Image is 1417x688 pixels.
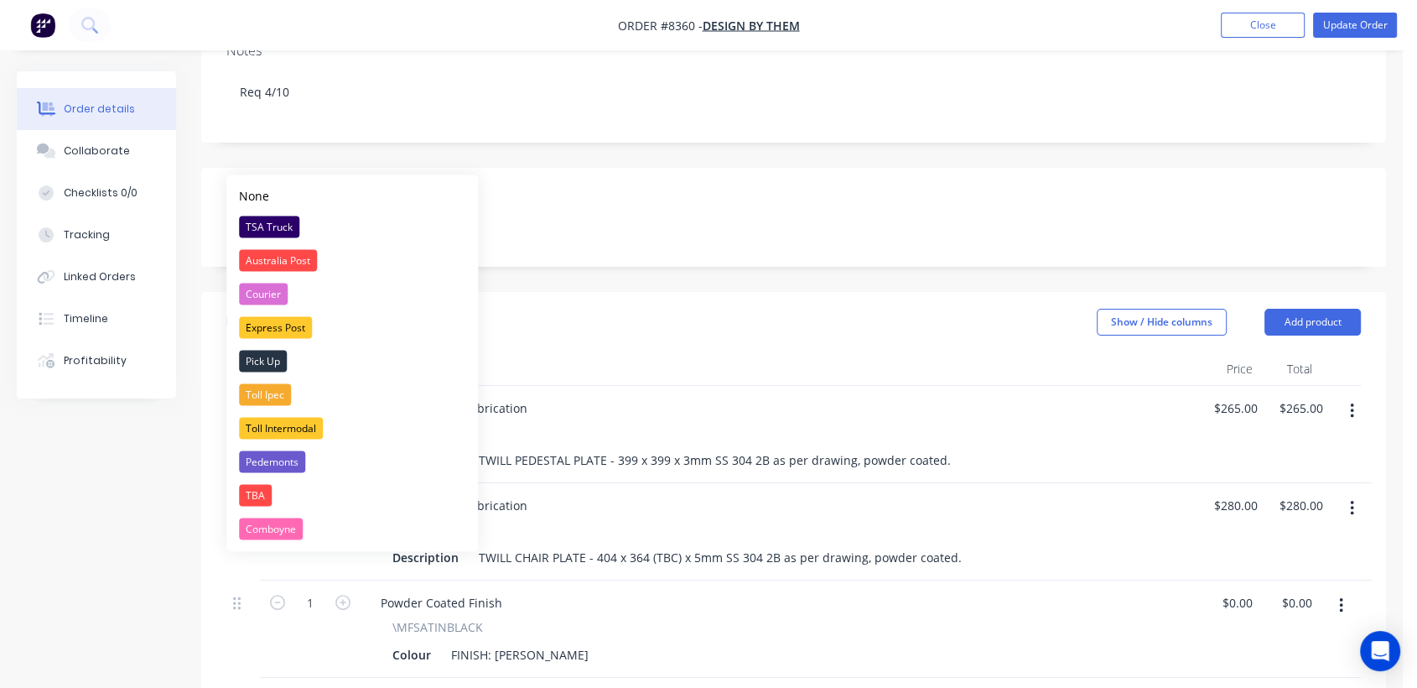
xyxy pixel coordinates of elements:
[239,249,317,271] div: Australia Post
[1097,309,1227,336] button: Show / Hide columns
[618,18,703,34] span: Order #8360 -
[472,545,968,570] div: TWILL CHAIR PLATE - 404 x 364 (TBC) x 5mm SS 304 2B as per drawing, powder coated.
[17,88,176,130] button: Order details
[386,643,438,667] div: Colour
[64,143,130,159] div: Collaborate
[226,210,478,243] button: TSA Truck
[239,518,303,539] div: Comboyne
[30,13,55,38] img: Factory
[1199,352,1259,386] div: Price
[239,484,272,506] div: TBA
[17,214,176,256] button: Tracking
[226,478,478,512] button: TBA
[239,417,323,439] div: Toll Intermodal
[386,545,465,570] div: Description
[226,180,478,210] button: None
[226,378,478,411] button: Toll Ipec
[703,18,800,34] a: Design By Them
[64,102,135,117] div: Order details
[17,340,176,382] button: Profitability
[226,310,478,344] button: Express Post
[226,66,1361,117] div: Req 4/10
[226,277,478,310] button: Courier
[17,256,176,298] button: Linked Orders
[1313,13,1397,38] button: Update Order
[1360,631,1400,671] div: Open Intercom Messenger
[17,298,176,340] button: Timeline
[226,445,478,478] button: Pedemonts
[367,591,516,615] div: Powder Coated Finish
[239,383,291,405] div: Toll Ipec
[239,186,269,204] div: None
[64,353,127,368] div: Profitability
[1264,309,1361,336] button: Add product
[444,643,595,667] div: FINISH: [PERSON_NAME]
[239,451,305,472] div: Pedemonts
[17,172,176,214] button: Checklists 0/0
[239,350,287,372] div: Pick Up
[64,269,136,284] div: Linked Orders
[226,243,478,277] button: Australia Post
[239,316,312,338] div: Express Post
[64,227,110,242] div: Tracking
[239,216,299,237] div: TSA Truck
[392,618,483,636] span: \MFSATINBLACK
[239,283,288,305] div: Courier
[17,130,176,172] button: Collaborate
[1259,352,1320,386] div: Total
[64,185,138,201] div: Checklists 0/0
[226,344,478,378] button: Pick Up
[1221,13,1305,38] button: Close
[472,448,958,472] div: TWILL PEDESTAL PLATE - 399 x 399 x 3mm SS 304 2B as per drawing, powder coated.
[226,43,1361,59] div: Notes
[226,411,478,445] button: Toll Intermodal
[226,512,478,545] button: Comboyne
[64,311,108,326] div: Timeline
